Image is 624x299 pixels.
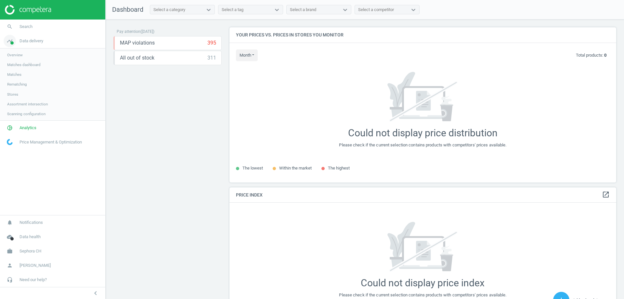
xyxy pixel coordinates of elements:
[7,111,45,116] span: Scanning configuration
[229,27,616,43] h4: Your prices vs. prices in stores you monitor
[236,49,258,61] button: month
[92,289,99,297] i: chevron_left
[19,248,41,254] span: Sephora CH
[112,6,143,13] span: Dashboard
[7,72,21,77] span: Matches
[279,166,312,170] span: Within the market
[153,7,185,13] div: Select a category
[4,231,16,243] i: cloud_done
[4,259,16,272] i: person
[19,125,36,131] span: Analytics
[4,35,16,47] i: timeline
[19,277,47,283] span: Need our help?
[4,274,16,286] i: headset_mic
[207,39,216,47] div: 395
[358,7,394,13] div: Select a competitor
[375,222,471,272] img: 7171a7ce662e02b596aeec34d53f281b.svg
[19,139,82,145] span: Price Management & Optimization
[602,191,610,199] a: open_in_new
[7,92,18,97] span: Stores
[5,5,51,15] img: ajHJNr6hYgQAAAAASUVORK5CYII=
[7,102,48,107] span: Assortment intersection
[576,52,606,58] p: Total products:
[604,53,606,58] b: 0
[375,72,471,122] img: 7171a7ce662e02b596aeec34d53f281b.svg
[290,7,316,13] div: Select a brand
[361,277,485,289] div: Could not display price index
[328,166,350,170] span: The highest
[7,62,41,67] span: Matches dashboard
[19,24,32,30] span: Search
[348,127,498,139] div: Could not display price distribution
[140,29,154,34] span: ( [DATE] )
[242,166,263,170] span: The lowest
[4,20,16,33] i: search
[120,54,154,61] span: All out of stock
[7,139,13,145] img: wGWNvw8QSZomAAAAABJRU5ErkJggg==
[7,82,27,87] span: Rematching
[7,52,23,58] span: Overview
[87,289,104,297] button: chevron_left
[207,54,216,61] div: 311
[4,122,16,134] i: pie_chart_outlined
[19,234,41,240] span: Data health
[339,142,506,148] div: Please check if the current selection contains products with competitors' prices available.
[339,292,506,298] div: Please check if the current selection contains products with competitors' prices available.
[4,216,16,229] i: notifications
[229,187,616,203] h4: Price Index
[19,38,43,44] span: Data delivery
[19,220,43,225] span: Notifications
[19,263,51,268] span: [PERSON_NAME]
[117,29,140,34] span: Pay attention
[120,39,155,47] span: MAP violations
[4,245,16,257] i: work
[222,7,243,13] div: Select a tag
[602,191,610,198] i: open_in_new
